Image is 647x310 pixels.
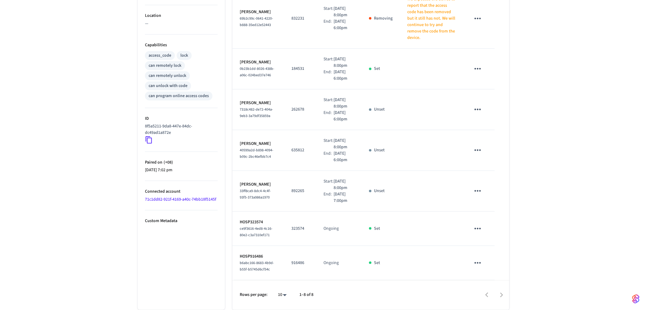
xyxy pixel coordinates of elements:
p: HOSP916486 [240,253,277,260]
div: Start: [323,56,334,69]
p: Removing [374,15,393,22]
div: can remotely lock [149,62,181,69]
div: lock [180,52,188,59]
p: [PERSON_NAME] [240,141,277,147]
div: can program online access codes [149,93,209,99]
span: 7318c482-de72-404a-9eb3-3a79df35859a [240,107,273,119]
p: [DATE] 8:00pm [334,178,354,191]
img: SeamLogoGradient.69752ec5.svg [632,294,640,304]
p: [DATE] 6:00pm [334,150,354,163]
p: [DATE] 8:00pm [334,138,354,150]
p: [DATE] 7:02 pm [145,167,218,173]
p: Paired on [145,159,218,166]
p: Set [374,260,380,266]
div: End: [323,18,334,31]
span: 69b2c99c-0641-4220-b888-35ed12e52443 [240,16,273,28]
div: End: [323,69,334,82]
p: 892265 [291,188,309,194]
a: 71c1dd82-921f-4169-a40c-74bb18f5145f [145,196,216,202]
p: [DATE] 8:00pm [334,6,354,18]
span: 0b23b1dd-8026-438b-a06c-024bed37e746 [240,66,274,78]
div: Start: [323,6,334,18]
td: Ongoing [316,212,362,246]
div: can remotely unlock [149,73,186,79]
div: End: [323,191,334,204]
p: 916486 [291,260,309,266]
p: 1–8 of 8 [299,292,313,298]
p: 832231 [291,15,309,22]
p: Unset [374,188,385,194]
td: Ongoing [316,246,362,280]
div: 10 [275,291,290,300]
p: — [145,21,218,27]
span: ce9f3616-4ed8-4c16-80e2-c3a7310ef171 [240,226,272,238]
p: Set [374,225,380,232]
p: Connected account [145,188,218,195]
p: Set [374,66,380,72]
p: Unset [374,106,385,113]
div: End: [323,110,334,123]
p: 262678 [291,106,309,113]
p: [DATE] 7:00pm [334,191,354,204]
p: 184531 [291,66,309,72]
p: Custom Metadata [145,218,218,224]
div: Start: [323,138,334,150]
p: [PERSON_NAME] [240,181,277,188]
p: [PERSON_NAME] [240,59,277,66]
span: 40599a2d-b898-4094-b09c-2bc46efbb7c4 [240,148,273,159]
p: [PERSON_NAME] [240,100,277,106]
p: 8f5a5211-9da8-447e-84dc-dc49ad1a872e [145,123,215,136]
p: Unset [374,147,385,153]
p: 635812 [291,147,309,153]
div: Start: [323,97,334,110]
div: Start: [323,178,334,191]
p: [PERSON_NAME] [240,9,277,15]
span: ( +08 ) [162,159,173,165]
p: [DATE] 6:00pm [334,18,354,31]
p: [DATE] 6:00pm [334,110,354,123]
p: Rows per page: [240,292,268,298]
p: ID [145,115,218,122]
p: Capabilities [145,42,218,48]
p: Location [145,13,218,19]
p: [DATE] 8:00pm [334,97,354,110]
div: End: [323,150,334,163]
p: HOSP323574 [240,219,277,225]
p: 323574 [291,225,309,232]
div: access_code [149,52,171,59]
span: 33ff8ca9-8dc4-4c4f-93f5-373a986a1970 [240,188,271,200]
span: b6abc166-8683-4b9d-b55f-b5745d6cf54c [240,260,274,272]
div: can unlock with code [149,83,187,89]
p: [DATE] 8:00pm [334,56,354,69]
p: [DATE] 6:00pm [334,69,354,82]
